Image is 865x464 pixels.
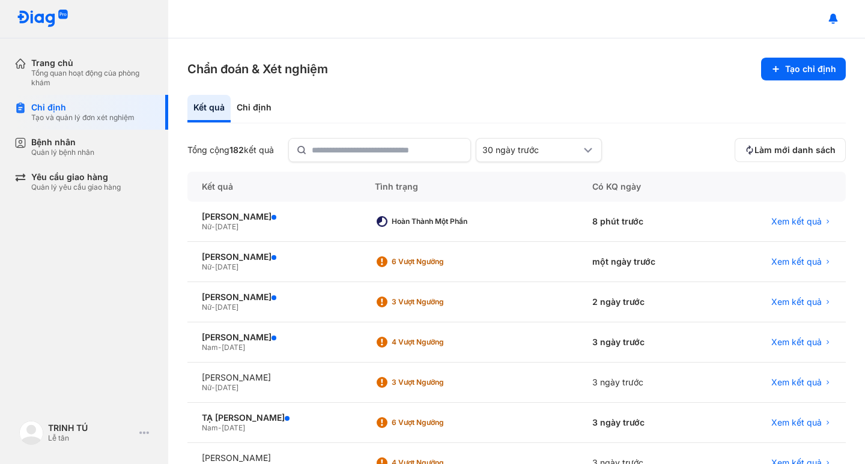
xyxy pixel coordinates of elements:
div: 3 ngày trước [578,403,714,443]
div: Tổng quan hoạt động của phòng khám [31,68,154,88]
span: Xem kết quả [771,216,822,227]
div: 3 ngày trước [578,322,714,363]
div: 3 Vượt ngưỡng [392,297,488,307]
img: logo [17,10,68,28]
div: [PERSON_NAME] [202,453,346,463]
span: - [211,303,215,312]
div: Có KQ ngày [578,172,714,202]
div: [PERSON_NAME] [202,372,346,383]
div: [PERSON_NAME] [202,332,346,343]
div: 2 ngày trước [578,282,714,322]
span: 182 [229,145,244,155]
div: Yêu cầu giao hàng [31,172,121,182]
div: 30 ngày trước [482,145,581,155]
div: TẠ [PERSON_NAME] [202,412,346,423]
div: Hoàn thành một phần [392,217,488,226]
div: Chỉ định [31,102,135,113]
div: [PERSON_NAME] [202,292,346,303]
div: Lễ tân [48,433,135,443]
div: 3 Vượt ngưỡng [392,378,488,387]
img: logo [19,421,43,445]
span: [DATE] [215,383,238,392]
span: Nữ [202,262,211,271]
div: Quản lý yêu cầu giao hàng [31,182,121,192]
span: - [211,262,215,271]
div: 4 Vượt ngưỡng [392,337,488,347]
div: Tình trạng [360,172,578,202]
span: Xem kết quả [771,297,822,307]
span: [DATE] [222,423,245,432]
span: [DATE] [215,262,238,271]
span: [DATE] [222,343,245,352]
div: Tạo và quản lý đơn xét nghiệm [31,113,135,122]
span: Xem kết quả [771,337,822,348]
span: [DATE] [215,222,238,231]
span: Nữ [202,303,211,312]
span: Xem kết quả [771,417,822,428]
div: 8 phút trước [578,202,714,242]
div: TRINH TÚ [48,423,135,433]
span: Nữ [202,383,211,392]
div: Bệnh nhân [31,137,94,148]
button: Làm mới danh sách [735,138,846,162]
div: Quản lý bệnh nhân [31,148,94,157]
div: một ngày trước [578,242,714,282]
div: [PERSON_NAME] [202,252,346,262]
div: 6 Vượt ngưỡng [392,257,488,267]
span: Nam [202,423,218,432]
div: [PERSON_NAME] [202,211,346,222]
button: Tạo chỉ định [761,58,846,80]
span: Xem kết quả [771,377,822,388]
div: Chỉ định [231,95,278,122]
span: Nam [202,343,218,352]
div: 6 Vượt ngưỡng [392,418,488,427]
span: [DATE] [215,303,238,312]
span: - [218,343,222,352]
div: Kết quả [187,95,231,122]
div: 3 ngày trước [578,363,714,403]
span: Làm mới danh sách [754,145,836,155]
span: Nữ [202,222,211,231]
span: - [211,222,215,231]
span: - [218,423,222,432]
h3: Chẩn đoán & Xét nghiệm [187,61,328,77]
span: Xem kết quả [771,256,822,267]
div: Trang chủ [31,58,154,68]
div: Kết quả [187,172,360,202]
span: - [211,383,215,392]
div: Tổng cộng kết quả [187,145,274,155]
